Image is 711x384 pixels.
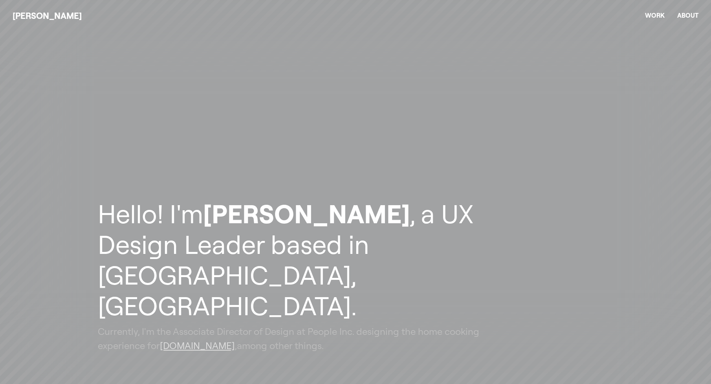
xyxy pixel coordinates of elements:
a: Work [645,11,665,19]
h1: Hello! I'm , a UX Design Leader based in [GEOGRAPHIC_DATA], [GEOGRAPHIC_DATA]. [98,198,484,321]
span: [PERSON_NAME] [203,198,410,230]
a: About [677,11,698,19]
a: [PERSON_NAME] [13,10,82,21]
h2: Currently, I'm the Associate Director of Design at People Inc. designing the home cooking experie... [98,324,484,353]
a: [DOMAIN_NAME] [160,340,235,351]
span: , [235,340,237,351]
